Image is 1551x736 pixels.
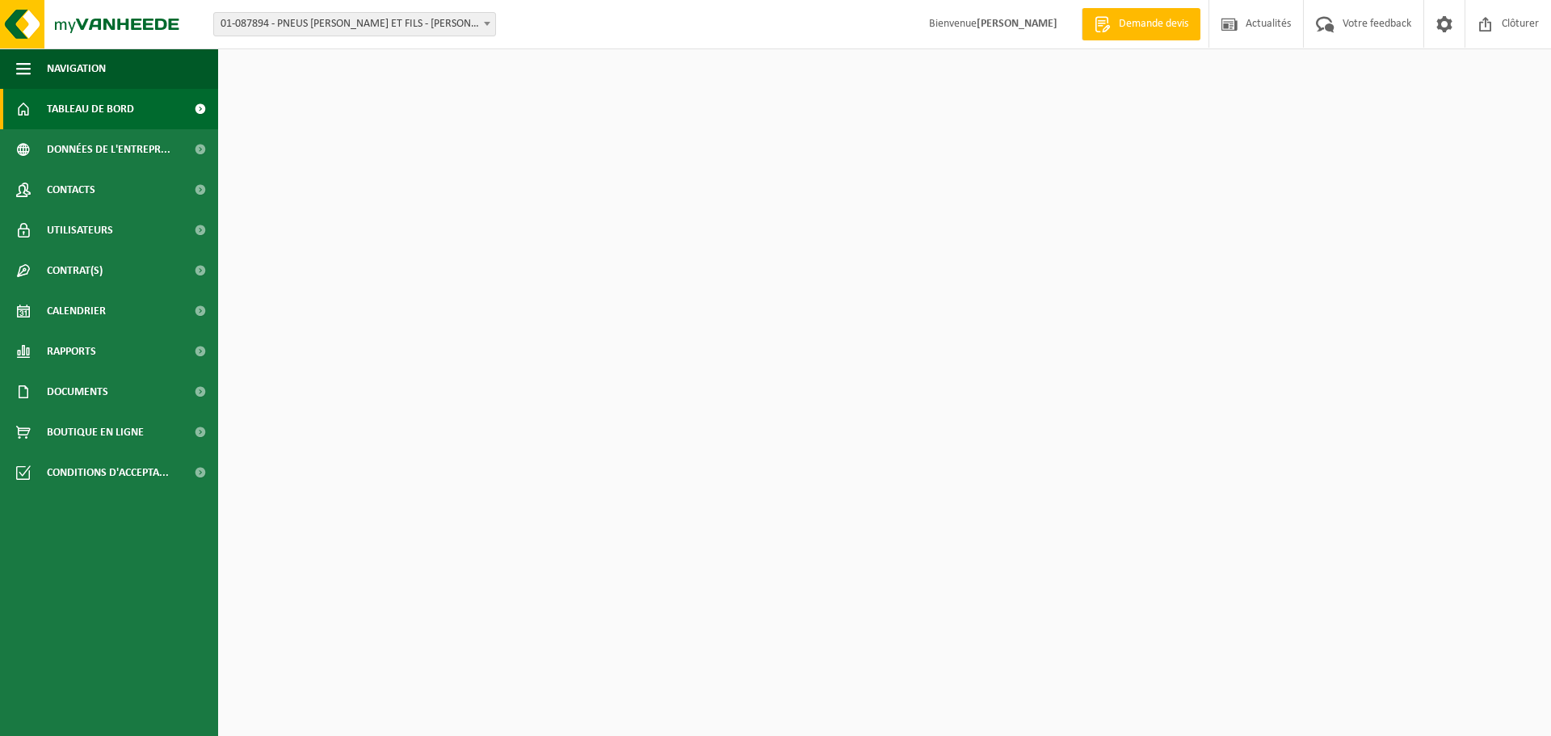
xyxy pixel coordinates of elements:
span: Conditions d'accepta... [47,452,169,493]
span: Utilisateurs [47,210,113,250]
span: 01-087894 - PNEUS ALBERT FERON ET FILS - VAUX-SUR-SÛRE [214,13,495,36]
strong: [PERSON_NAME] [977,18,1057,30]
span: Boutique en ligne [47,412,144,452]
span: Documents [47,372,108,412]
span: Rapports [47,331,96,372]
span: Tableau de bord [47,89,134,129]
span: Données de l'entrepr... [47,129,170,170]
span: Navigation [47,48,106,89]
span: Contrat(s) [47,250,103,291]
a: Demande devis [1082,8,1200,40]
span: Demande devis [1115,16,1192,32]
span: 01-087894 - PNEUS ALBERT FERON ET FILS - VAUX-SUR-SÛRE [213,12,496,36]
span: Calendrier [47,291,106,331]
span: Contacts [47,170,95,210]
